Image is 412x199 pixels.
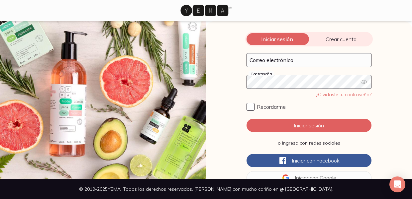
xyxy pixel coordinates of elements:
[295,174,318,181] span: Iniciar con
[389,176,405,192] div: Open Intercom Messenger
[247,171,371,184] button: Iniciar conGoogle
[309,36,373,42] span: Crear cuenta
[245,36,309,42] span: Iniciar sesión
[278,140,340,146] span: o ingresa con redes sociales
[194,186,333,192] span: [PERSON_NAME] con mucho cariño en [GEOGRAPHIC_DATA].
[249,71,274,76] label: Contraseña
[257,103,286,110] span: Recordarme
[316,92,371,98] a: ¿Olvidaste tu contraseña?
[247,154,371,167] button: Iniciar conFacebook
[247,119,371,132] button: Iniciar sesión
[247,103,255,111] input: Recordarme
[292,157,315,164] span: Iniciar con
